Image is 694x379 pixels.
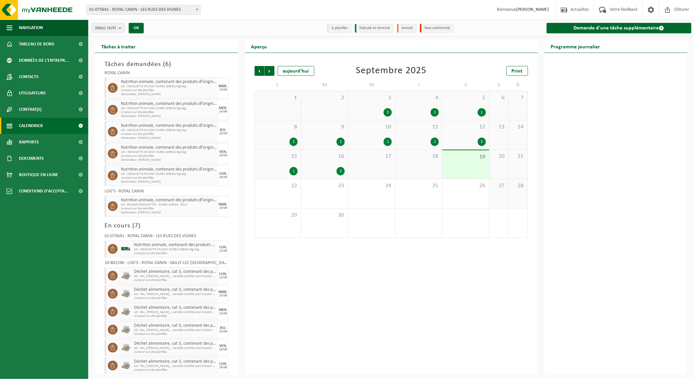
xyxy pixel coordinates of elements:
span: 30 [305,212,345,219]
div: MAR. [219,84,228,88]
span: Contacts [19,69,39,85]
h2: Programme journalier [544,40,607,53]
span: 6 [493,94,505,102]
img: LP-PA-00000-WDN-11 [121,361,131,371]
span: 3 [352,94,392,102]
span: Nutrition animale, contenant des produits dl'origine animale, non emballé, catégorie 3 [121,101,217,107]
div: MAR. [219,290,228,294]
span: AD - PAL, [PERSON_NAME],, -sensible contrôle sous huissier-QUEVY [134,274,217,278]
span: Déchet alimentaire, cat 3, contenant des produits d'origine animale, emballage synthétique [134,323,217,328]
div: 24/09 [219,312,227,315]
span: 16 [305,153,345,160]
div: LUN. [219,245,227,249]
div: JEU. [220,128,227,132]
span: Nutrition animale, contenant des produits dl'origine animale, non emballé, catégorie 3 [121,123,217,128]
span: AD - CROQUETTE EN SEMI DUPAS LEBEDA-big bag [121,128,217,132]
div: 29/09 [219,366,227,369]
span: AD - CROQUETTE EN SEMI DUPAS LEBEDA-big bag [134,248,217,252]
div: 25/09 [219,132,227,135]
count: (4/4) [107,26,116,30]
td: J [395,79,442,91]
div: MAR. [219,203,228,206]
div: 1 [431,108,439,117]
div: ROYAL CANIN [105,71,228,77]
div: 22/09 [219,249,227,253]
h3: En cours ( ) [105,221,228,231]
div: 23/09 [219,206,227,210]
img: LP-PA-00000-WDN-11 [121,343,131,353]
span: Données de l'entrepr... [19,52,69,69]
h2: Tâches à traiter [95,40,142,53]
span: Précédent [255,66,264,76]
span: 9 [305,124,345,131]
h3: Tâches demandées ( ) [105,59,228,69]
div: LUN. [219,272,227,276]
div: 24/09 [219,110,227,113]
span: 2 [305,94,345,102]
div: 2 [337,167,345,175]
span: Livraison sur site planifiée [121,176,217,180]
span: 21 [512,153,524,160]
div: LUN. [219,362,227,366]
span: Site(s) [95,23,116,33]
span: 27 [493,182,505,189]
strong: [PERSON_NAME] [516,7,549,12]
span: 22 [258,182,298,189]
span: Demandeur: [PERSON_NAME] [121,211,217,215]
span: Livraison sur site planifiée [134,350,217,354]
span: Nutrition animale, contenant des produits dl'origine animale, non emballé, catégorie 3 [121,145,217,150]
div: 2 [478,138,486,146]
span: Livraison sur site planifiée [134,296,217,300]
div: 3 [384,108,392,117]
span: AD - PAL, [PERSON_NAME],, -sensible contrôle sous huissier-QUEVY [134,346,217,350]
span: 7 [512,94,524,102]
div: JEU. [220,326,227,330]
td: S [489,79,509,91]
span: 15 [258,153,298,160]
span: Déchet alimentaire, cat 3, contenant des produits d'origine animale, emballage synthétique [134,305,217,310]
span: Rapports [19,134,39,150]
span: Contrat(s) [19,101,41,118]
span: Demandeur: [PERSON_NAME] [121,92,217,96]
span: Nutrition animale, contenant des produits dl'origine animale, non emballé, catégorie 3 [134,242,217,248]
span: 8 [258,124,298,131]
span: AD - CROQUETTE EN SEMI DUPAS LEBEDA-big bag [121,85,217,89]
span: AD - CROQUETTE EN SEMI DUPAS LEBEDA-big bag [121,172,217,176]
td: V [442,79,489,91]
span: Livraison sur site planifiée [134,314,217,318]
img: BL-SO-LV [121,244,131,254]
span: 5 [446,94,486,102]
span: Demandeur: [PERSON_NAME] [121,180,217,184]
span: 14 [512,124,524,131]
span: Déchet alimentaire, cat 3, contenant des produits d'origine animale, emballage synthétique [134,287,217,292]
span: 12 [446,124,486,131]
span: Print [512,69,523,74]
span: Demandeur: [PERSON_NAME] [121,158,217,162]
span: AD - PAL, [PERSON_NAME],, -sensible contrôle sous huissier-QUEVY [134,310,217,314]
td: M [348,79,395,91]
div: 23/09 [219,294,227,297]
span: Nutrition animale, contenant des produits dl'origine animale, non emballé, catégorie 3 [121,167,217,172]
img: LP-PA-00000-WDN-11 [121,325,131,335]
span: AD - CROQUETTE EN SEMI DUPAS LEBEDA-big bag [121,150,217,154]
div: 29/09 [219,176,227,179]
span: Boutique en ligne [19,167,58,183]
span: 28 [512,182,524,189]
span: Tableau de bord [19,36,54,52]
span: Conditions d'accepta... [19,183,68,199]
li: Annulé [397,24,417,33]
img: LP-PA-00000-WDN-11 [121,271,131,281]
span: Livraison sur site planifiée [134,252,217,255]
span: AD - PAL, [PERSON_NAME],, -sensible contrôle sous huissier-QUEVY [134,328,217,332]
div: 26/09 [219,154,227,157]
span: Déchet alimentaire, cat 3, contenant des produits d'origine animale, emballage synthétique [134,359,217,364]
span: Livraison sur site planifiée [121,110,217,114]
span: 01-075641 - ROYAL CANIN - LES RUES DES VIGNES [86,5,201,15]
td: D [509,79,528,91]
div: 01-075641 - ROYAL CANIN - LES RUES DES VIGNES [105,234,228,240]
div: MER. [219,308,227,312]
span: 24 [352,182,392,189]
div: VEN. [219,344,227,348]
span: Demandeur: [PERSON_NAME] [121,136,217,140]
img: LP-PA-00000-WDN-11 [121,307,131,317]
